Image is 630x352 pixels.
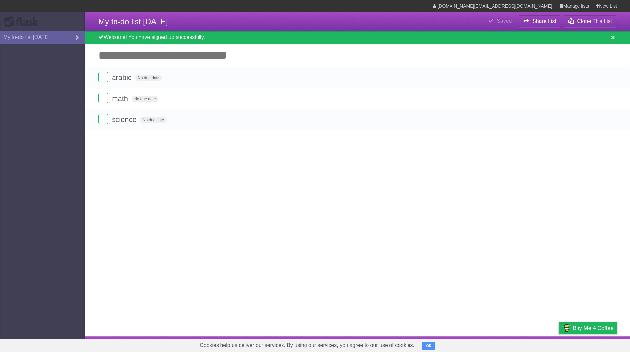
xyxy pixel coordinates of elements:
a: Buy me a coffee [559,322,617,334]
span: math [112,94,130,103]
b: Clone This List [577,18,612,24]
div: Flask [3,16,43,28]
a: Privacy [550,338,567,350]
a: Suggest a feature [576,338,617,350]
span: No due date [135,75,162,81]
span: No due date [132,96,158,102]
img: Buy me a coffee [562,322,571,334]
button: Share List [518,15,561,27]
label: Done [98,114,108,124]
div: Welcome! You have signed up successfully. [85,31,630,44]
span: science [112,115,138,124]
a: Developers [493,338,520,350]
span: Buy me a coffee [573,322,614,334]
b: Saved [497,18,512,24]
span: arabic [112,73,133,82]
button: OK [422,342,435,350]
span: No due date [140,117,167,123]
b: Share List [533,18,556,24]
a: About [472,338,485,350]
span: My to-do list [DATE] [98,17,168,26]
label: Done [98,72,108,82]
a: Terms [528,338,542,350]
button: Clone This List [563,15,617,27]
span: Cookies help us deliver our services. By using our services, you agree to our use of cookies. [193,339,421,352]
label: Done [98,93,108,103]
